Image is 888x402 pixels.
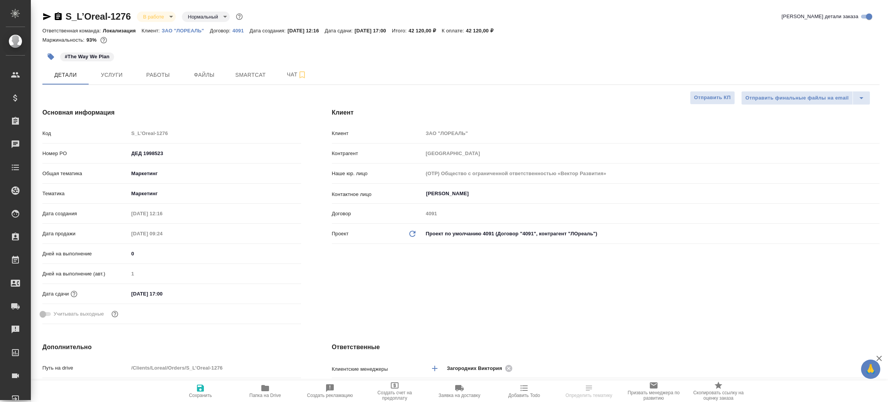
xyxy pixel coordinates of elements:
div: Маркетинг [129,167,301,180]
button: Папка на Drive [233,380,298,402]
p: Контрагент [332,150,423,157]
span: Отправить КП [694,93,731,102]
p: Локализация [103,28,142,34]
p: Клиент [332,130,423,137]
button: Призвать менеджера по развитию [621,380,686,402]
button: 2430.00 RUB; [99,35,109,45]
input: Пустое поле [129,268,301,279]
p: Тематика [42,190,129,198]
p: Дата создания: [250,28,288,34]
svg: Подписаться [298,70,307,79]
button: Нормальный [186,14,220,20]
span: Работы [140,70,177,80]
span: Скопировать ссылку на оценку заказа [691,390,746,401]
input: Пустое поле [129,128,301,139]
p: Дата сдачи: [325,28,355,34]
button: Создать рекламацию [298,380,362,402]
p: #The Way We Plan [65,53,109,61]
span: Добавить Todo [508,393,540,398]
button: Скопировать ссылку для ЯМессенджера [42,12,52,21]
div: Загородних Виктория [447,363,515,373]
button: Выбери, если сб и вс нужно считать рабочими днями для выполнения заказа. [110,309,120,319]
span: Папка на Drive [249,393,281,398]
span: Чат [278,70,315,79]
button: Скопировать ссылку на оценку заказа [686,380,751,402]
p: Ответственная команда: [42,28,103,34]
p: 42 120,00 ₽ [409,28,442,34]
h4: Ответственные [332,343,880,352]
p: Итого: [392,28,409,34]
span: Создать рекламацию [307,393,353,398]
button: Отправить финальные файлы на email [741,91,853,105]
input: Пустое поле [423,128,880,139]
span: Заявка на доставку [439,393,480,398]
button: Определить тематику [557,380,621,402]
p: Наше юр. лицо [332,170,423,177]
span: Smartcat [232,70,269,80]
p: Общая тематика [42,170,129,177]
input: Пустое поле [423,208,880,219]
p: Договор: [210,28,232,34]
p: Клиентские менеджеры [332,365,423,373]
p: Дата сдачи [42,290,69,298]
span: Загородних Виктория [447,365,507,372]
div: split button [741,91,870,105]
p: Договор [332,210,423,218]
span: Сохранить [189,393,212,398]
span: Детали [47,70,84,80]
button: Сохранить [168,380,233,402]
span: The Way We Plan [59,53,115,59]
p: 4091 [232,28,249,34]
span: Услуги [93,70,130,80]
span: Отправить финальные файлы на email [745,94,849,103]
p: [DATE] 12:16 [288,28,325,34]
input: Пустое поле [423,148,880,159]
input: ✎ Введи что-нибудь [129,248,301,259]
input: Пустое поле [423,168,880,179]
p: Маржинальность: [42,37,86,43]
button: Отправить КП [690,91,735,105]
button: Open [875,193,877,194]
div: В работе [137,12,175,22]
p: Проект [332,230,349,238]
div: Маркетинг [129,187,301,200]
p: Дата создания [42,210,129,218]
input: ✎ Введи что-нибудь [129,148,301,159]
button: В работе [141,14,166,20]
span: Определить тематику [565,393,612,398]
button: Добавить Todo [492,380,557,402]
p: 93% [86,37,98,43]
button: Добавить тэг [42,48,59,65]
a: 4091 [232,27,249,34]
a: S_L’Oreal-1276 [66,11,131,22]
button: 🙏 [861,360,880,379]
button: Если добавить услуги и заполнить их объемом, то дата рассчитается автоматически [69,289,79,299]
button: Заявка на доставку [427,380,492,402]
span: Призвать менеджера по развитию [626,390,681,401]
span: Файлы [186,70,223,80]
p: К оплате: [442,28,466,34]
button: Доп статусы указывают на важность/срочность заказа [234,12,244,22]
input: Пустое поле [129,228,196,239]
p: Контактное лицо [332,191,423,198]
p: Путь на drive [42,364,129,372]
p: Дата продажи [42,230,129,238]
h4: Основная информация [42,108,301,117]
p: Дней на выполнение [42,250,129,258]
span: [PERSON_NAME] детали заказа [782,13,858,20]
span: Учитывать выходные [54,310,104,318]
p: [DATE] 17:00 [355,28,392,34]
div: Проект по умолчанию 4091 (Договор "4091", контрагент "ЛОреаль") [423,227,880,240]
p: Код [42,130,129,137]
span: 🙏 [864,361,877,377]
p: 42 120,00 ₽ [466,28,499,34]
button: Добавить менеджера [425,359,444,378]
div: В работе [182,12,230,22]
a: ЗАО "ЛОРЕАЛЬ" [162,27,210,34]
input: ✎ Введи что-нибудь [129,288,196,299]
button: Создать счет на предоплату [362,380,427,402]
p: Дней на выполнение (авт.) [42,270,129,278]
p: Клиент: [141,28,161,34]
span: Создать счет на предоплату [367,390,422,401]
input: Пустое поле [129,208,196,219]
